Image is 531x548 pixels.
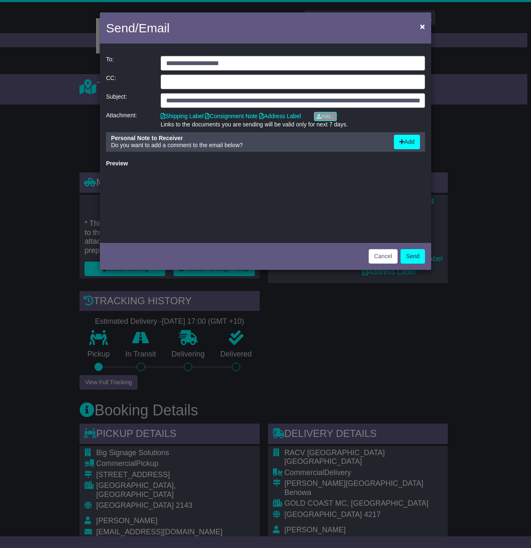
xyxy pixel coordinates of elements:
[161,113,204,119] a: Shipping Label
[401,249,425,264] button: Send
[107,135,390,149] div: Do you want to add a comment to the email below?
[106,19,169,37] h4: Send/Email
[369,249,398,264] button: Cancel
[394,135,420,149] button: Add
[102,112,157,128] div: Attachment:
[111,135,386,142] div: Personal Note to Receiver
[102,56,157,70] div: To:
[102,75,157,89] div: CC:
[102,93,157,108] div: Subject:
[259,113,301,119] a: Address Label
[205,113,258,119] a: Consignment Note
[161,121,425,128] div: Links to the documents you are sending will be valid only for next 7 days.
[314,112,337,121] a: Add...
[416,18,429,35] button: Close
[420,22,425,31] span: ×
[106,160,425,167] div: Preview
